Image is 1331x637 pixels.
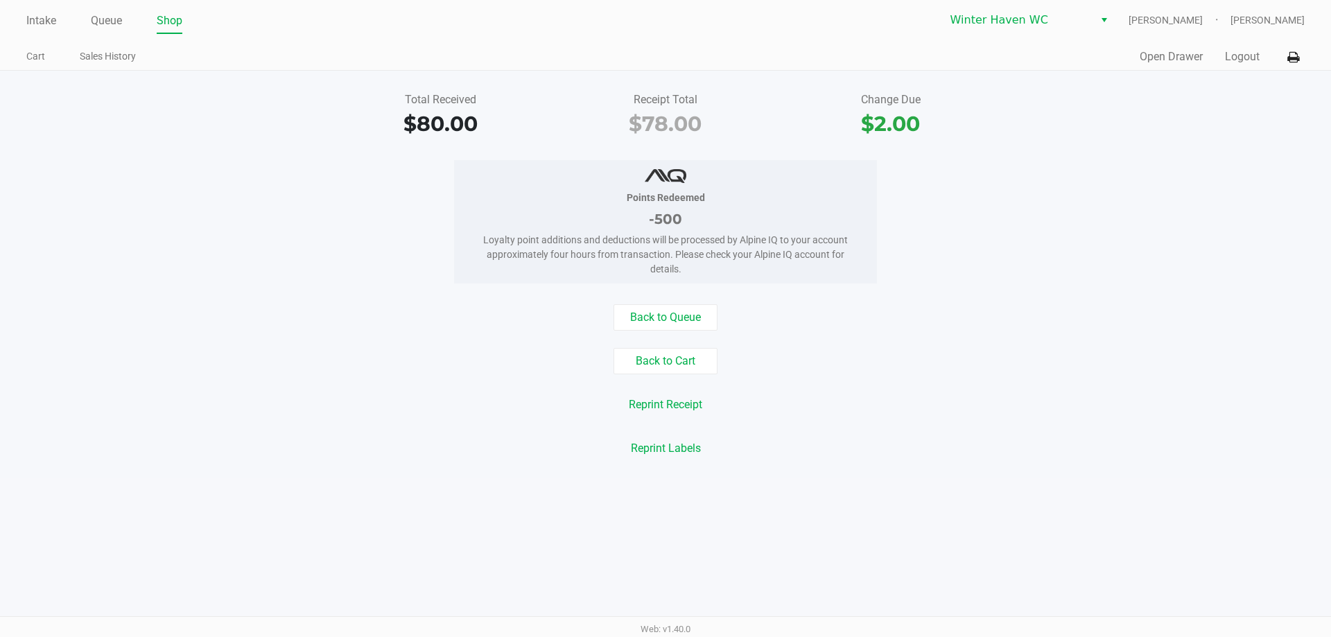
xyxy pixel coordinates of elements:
[26,11,56,30] a: Intake
[338,108,543,139] div: $80.00
[475,233,856,277] div: Loyalty point additions and deductions will be processed by Alpine IQ to your account approximate...
[788,91,993,108] div: Change Due
[641,624,690,634] span: Web: v1.40.0
[1225,49,1260,65] button: Logout
[564,91,768,108] div: Receipt Total
[338,91,543,108] div: Total Received
[475,209,856,229] div: -500
[622,435,710,462] button: Reprint Labels
[475,191,856,205] div: Points Redeemed
[1230,13,1305,28] span: [PERSON_NAME]
[614,304,717,331] button: Back to Queue
[157,11,182,30] a: Shop
[950,12,1086,28] span: Winter Haven WC
[80,48,136,65] a: Sales History
[1129,13,1230,28] span: [PERSON_NAME]
[788,108,993,139] div: $2.00
[26,48,45,65] a: Cart
[91,11,122,30] a: Queue
[1094,8,1114,33] button: Select
[620,392,711,418] button: Reprint Receipt
[614,348,717,374] button: Back to Cart
[564,108,768,139] div: $78.00
[1140,49,1203,65] button: Open Drawer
